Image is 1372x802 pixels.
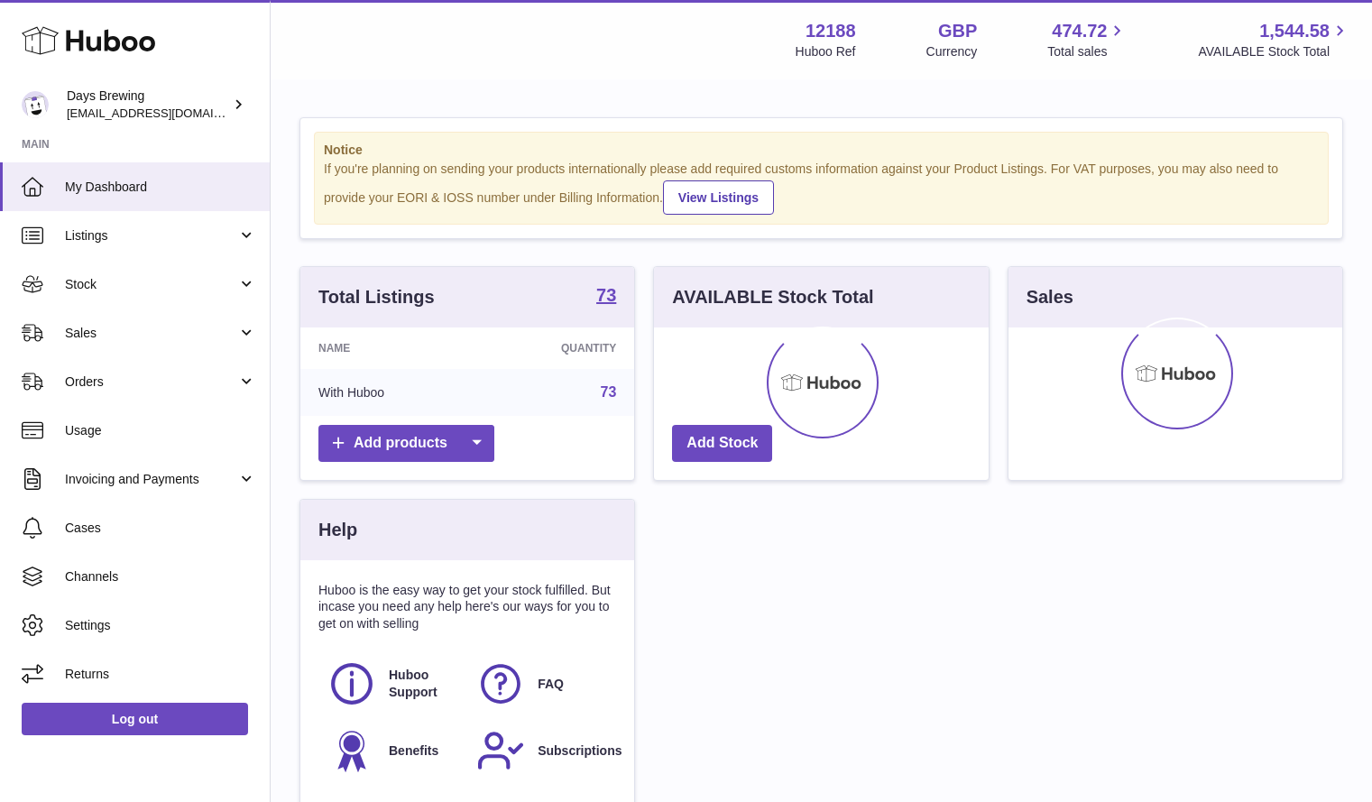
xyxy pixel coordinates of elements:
[65,568,256,585] span: Channels
[65,422,256,439] span: Usage
[596,286,616,308] a: 73
[65,520,256,537] span: Cases
[318,425,494,462] a: Add products
[1027,285,1073,309] h3: Sales
[65,276,237,293] span: Stock
[318,582,616,633] p: Huboo is the easy way to get your stock fulfilled. But incase you need any help here's our ways f...
[65,666,256,683] span: Returns
[538,742,622,760] span: Subscriptions
[65,227,237,244] span: Listings
[327,726,458,775] a: Benefits
[22,91,49,118] img: helena@daysbrewing.com
[300,369,476,416] td: With Huboo
[300,327,476,369] th: Name
[389,742,438,760] span: Benefits
[327,659,458,708] a: Huboo Support
[318,285,435,309] h3: Total Listings
[1198,43,1350,60] span: AVAILABLE Stock Total
[796,43,856,60] div: Huboo Ref
[65,325,237,342] span: Sales
[1047,19,1128,60] a: 474.72 Total sales
[938,19,977,43] strong: GBP
[672,425,772,462] a: Add Stock
[65,179,256,196] span: My Dashboard
[663,180,774,215] a: View Listings
[65,471,237,488] span: Invoicing and Payments
[318,518,357,542] h3: Help
[324,142,1319,159] strong: Notice
[67,106,265,120] span: [EMAIL_ADDRESS][DOMAIN_NAME]
[476,726,607,775] a: Subscriptions
[1052,19,1107,43] span: 474.72
[1198,19,1350,60] a: 1,544.58 AVAILABLE Stock Total
[476,659,607,708] a: FAQ
[65,373,237,391] span: Orders
[389,667,456,701] span: Huboo Support
[22,703,248,735] a: Log out
[1259,19,1330,43] span: 1,544.58
[538,676,564,693] span: FAQ
[1047,43,1128,60] span: Total sales
[806,19,856,43] strong: 12188
[601,384,617,400] a: 73
[926,43,978,60] div: Currency
[324,161,1319,215] div: If you're planning on sending your products internationally please add required customs informati...
[476,327,634,369] th: Quantity
[65,617,256,634] span: Settings
[672,285,873,309] h3: AVAILABLE Stock Total
[67,88,229,122] div: Days Brewing
[596,286,616,304] strong: 73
